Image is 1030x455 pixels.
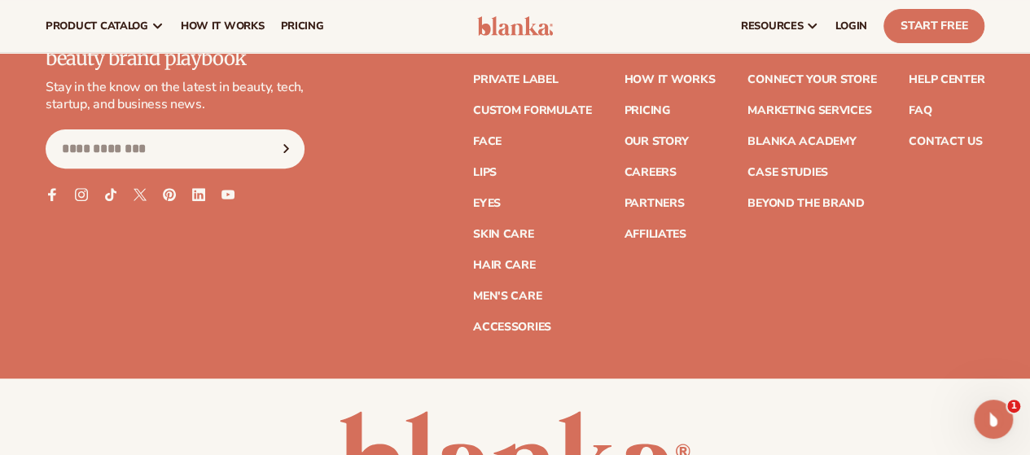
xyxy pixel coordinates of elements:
a: Private label [473,74,558,85]
a: Hair Care [473,260,535,271]
a: Contact Us [909,136,982,147]
a: Careers [624,167,676,178]
span: product catalog [46,20,148,33]
a: Affiliates [624,229,686,240]
a: Marketing services [747,105,871,116]
p: Join the Blank Slate – your beauty brand playbook [46,27,305,70]
a: Eyes [473,198,501,209]
span: How It Works [181,20,265,33]
button: Subscribe [268,129,304,168]
span: resources [741,20,803,33]
span: 1 [1007,400,1020,413]
a: Case Studies [747,167,828,178]
span: pricing [280,20,323,33]
iframe: Intercom live chat [974,400,1013,439]
a: Help Center [909,74,984,85]
a: Skin Care [473,229,533,240]
a: FAQ [909,105,931,116]
a: Pricing [624,105,669,116]
a: Men's Care [473,291,541,302]
a: Our Story [624,136,688,147]
a: Partners [624,198,684,209]
a: Custom formulate [473,105,592,116]
a: Accessories [473,322,551,333]
a: Lips [473,167,497,178]
a: Start Free [883,9,984,43]
a: Blanka Academy [747,136,856,147]
a: Face [473,136,502,147]
a: How It Works [624,74,715,85]
img: logo [477,16,554,36]
p: Stay in the know on the latest in beauty, tech, startup, and business news. [46,79,305,113]
span: LOGIN [835,20,867,33]
a: Beyond the brand [747,198,865,209]
a: Connect your store [747,74,876,85]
